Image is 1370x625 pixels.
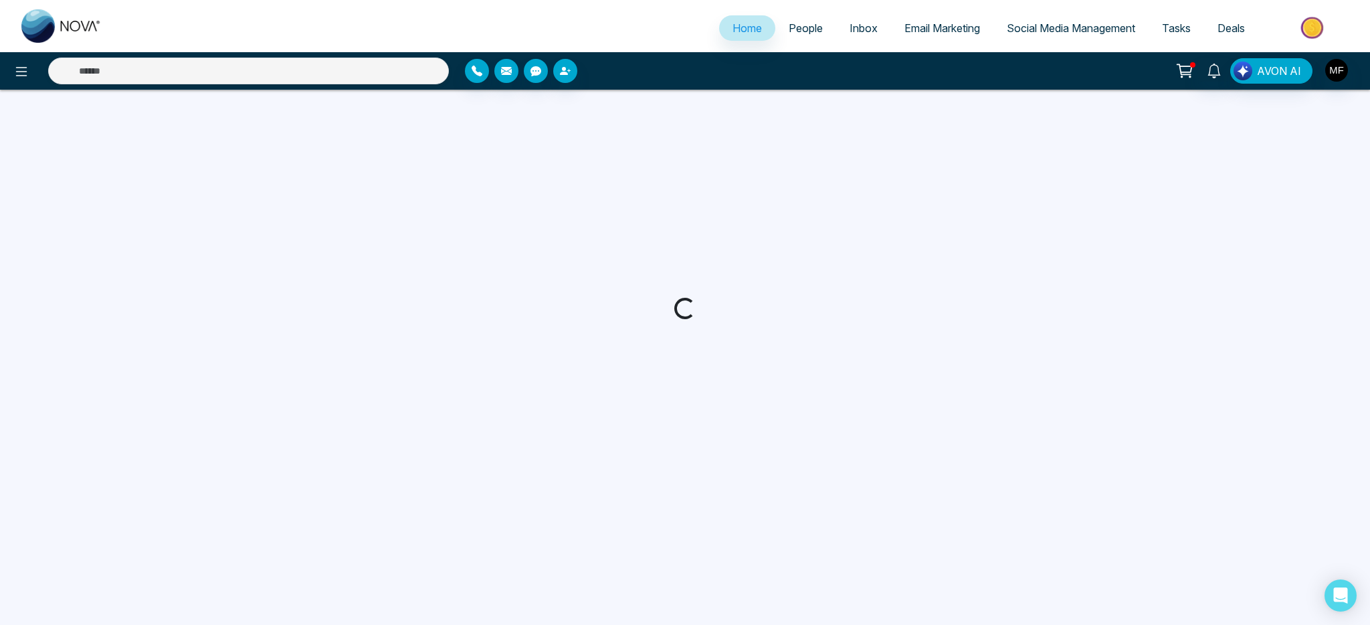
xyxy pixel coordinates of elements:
a: Deals [1204,15,1258,41]
span: Deals [1217,21,1245,35]
span: Tasks [1162,21,1191,35]
a: Inbox [836,15,891,41]
a: Email Marketing [891,15,993,41]
a: People [775,15,836,41]
div: Open Intercom Messenger [1325,579,1357,612]
img: User Avatar [1325,59,1348,82]
span: Home [732,21,762,35]
span: Inbox [850,21,878,35]
img: Lead Flow [1234,62,1252,80]
button: AVON AI [1230,58,1312,84]
span: People [789,21,823,35]
img: Market-place.gif [1265,13,1362,43]
span: Social Media Management [1007,21,1135,35]
a: Tasks [1149,15,1204,41]
img: Nova CRM Logo [21,9,102,43]
a: Social Media Management [993,15,1149,41]
span: Email Marketing [904,21,980,35]
span: AVON AI [1257,63,1301,79]
a: Home [719,15,775,41]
